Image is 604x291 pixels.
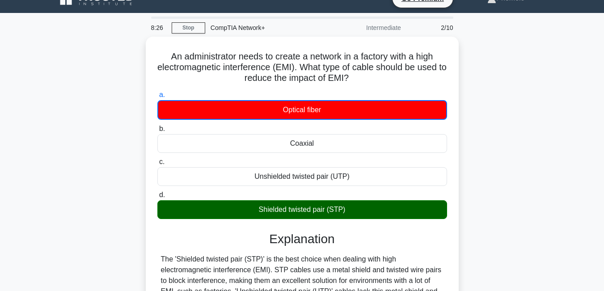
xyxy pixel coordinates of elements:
div: 2/10 [406,19,459,37]
div: Intermediate [328,19,406,37]
span: c. [159,158,165,165]
a: Stop [172,22,205,34]
div: CompTIA Network+ [205,19,328,37]
div: Optical fiber [157,100,447,120]
span: d. [159,191,165,198]
div: 8:26 [146,19,172,37]
h3: Explanation [163,232,442,247]
span: a. [159,91,165,98]
div: Coaxial [157,134,447,153]
h5: An administrator needs to create a network in a factory with a high electromagnetic interference ... [156,51,448,84]
div: Shielded twisted pair (STP) [157,200,447,219]
span: b. [159,125,165,132]
div: Unshielded twisted pair (UTP) [157,167,447,186]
